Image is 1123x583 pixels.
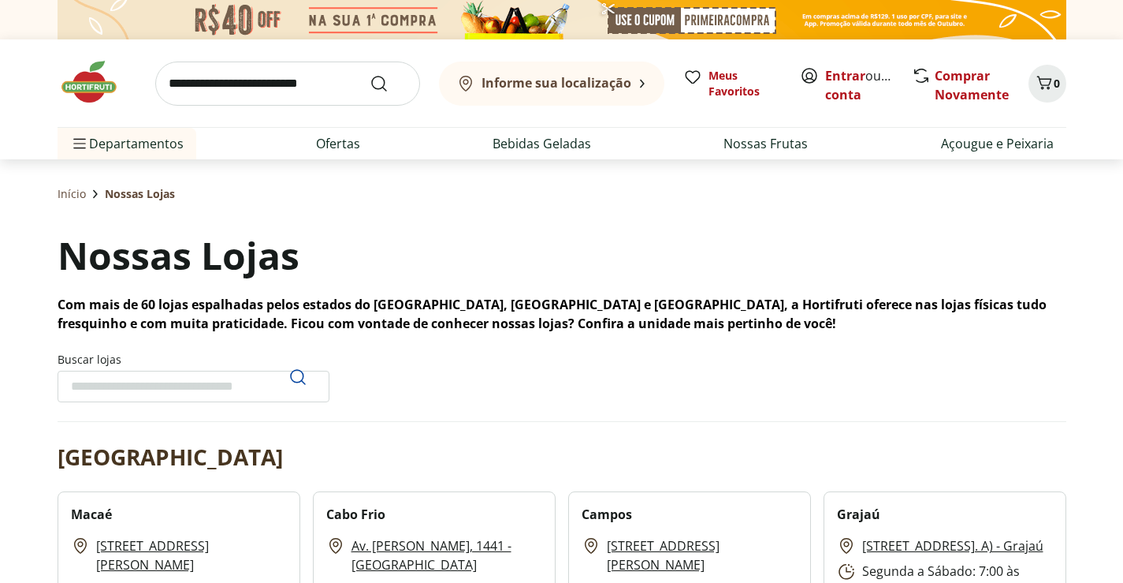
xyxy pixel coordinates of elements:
[482,74,631,92] b: Informe sua localização
[58,58,136,106] img: Hortifruti
[825,67,912,103] a: Criar conta
[70,125,89,163] button: Menu
[935,67,1009,103] a: Comprar Novamente
[837,505,880,524] h2: Grajaú
[941,134,1054,153] a: Açougue e Peixaria
[493,134,591,153] a: Bebidas Geladas
[862,536,1043,555] a: [STREET_ADDRESS]. A) - Grajaú
[58,371,329,402] input: Buscar lojasPesquisar
[708,68,781,99] span: Meus Favoritos
[683,68,781,99] a: Meus Favoritos
[58,352,329,402] label: Buscar lojas
[825,66,895,104] span: ou
[155,62,420,106] input: search
[279,358,317,396] button: Pesquisar
[370,74,407,93] button: Submit Search
[70,125,184,163] span: Departamentos
[96,536,287,574] a: [STREET_ADDRESS][PERSON_NAME]
[607,536,798,574] a: [STREET_ADDRESS][PERSON_NAME]
[351,536,542,574] a: Av. [PERSON_NAME], 1441 - [GEOGRAPHIC_DATA]
[58,186,86,202] a: Início
[316,134,360,153] a: Ofertas
[105,186,175,202] span: Nossas Lojas
[1028,65,1066,103] button: Carrinho
[58,295,1066,333] p: Com mais de 60 lojas espalhadas pelos estados do [GEOGRAPHIC_DATA], [GEOGRAPHIC_DATA] e [GEOGRAPH...
[71,505,112,524] h2: Macaé
[1054,76,1060,91] span: 0
[582,505,632,524] h2: Campos
[326,505,385,524] h2: Cabo Frio
[58,229,299,282] h1: Nossas Lojas
[825,67,865,84] a: Entrar
[58,441,283,473] h2: [GEOGRAPHIC_DATA]
[723,134,808,153] a: Nossas Frutas
[439,62,664,106] button: Informe sua localização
